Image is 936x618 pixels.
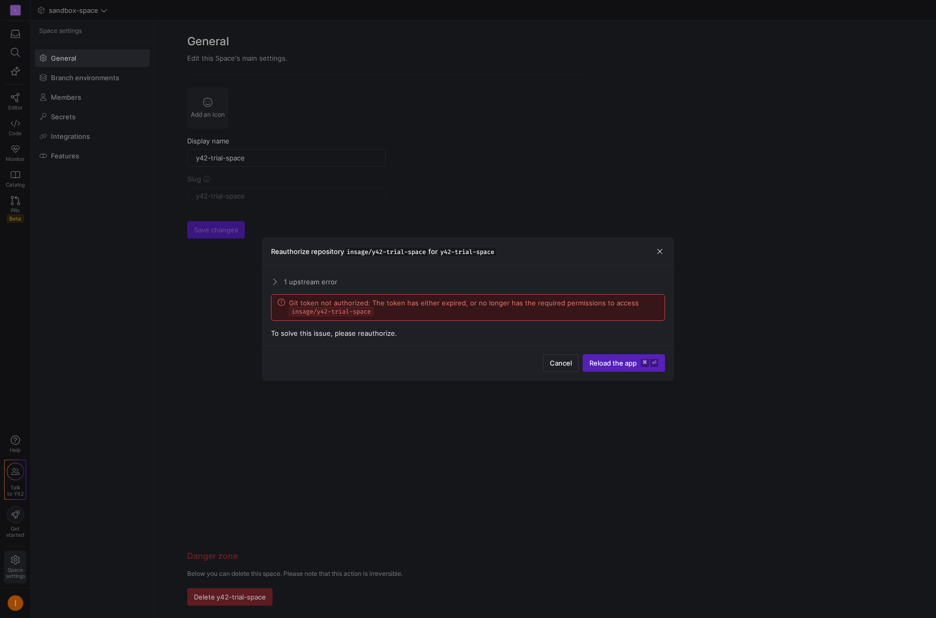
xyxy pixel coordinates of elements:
kbd: ⏎ [650,359,658,367]
span: insage/y42-trial-space [344,247,428,257]
span: Reload the app [589,359,637,367]
mat-expansion-panel-header: 1 upstream error [271,274,665,290]
span: 1 upstream error [284,278,665,286]
button: Reload the app⌘⏎ [583,354,665,372]
span: y42-trial-space [438,247,497,257]
span: Git token not authorized: The token has either expired, or no longer has the required permissions... [289,299,658,316]
button: Cancel [543,354,579,372]
div: To solve this issue, please reauthorize. [271,329,665,337]
span: insage/y42-trial-space [289,307,373,316]
kbd: ⌘ [641,359,649,367]
h3: Reauthorize repository for [271,247,497,256]
span: Cancel [550,359,572,367]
